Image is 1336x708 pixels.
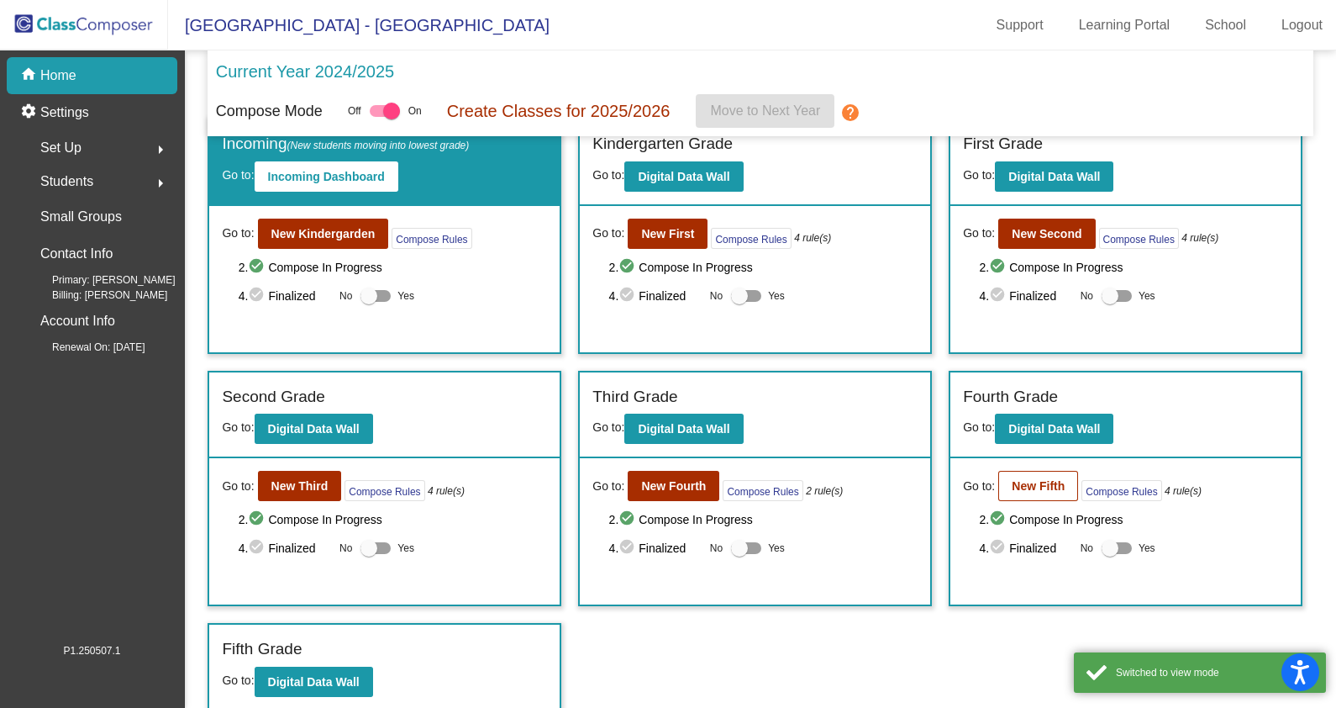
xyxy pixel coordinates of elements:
[806,483,843,499] i: 2 rule(s)
[40,103,89,123] p: Settings
[609,257,918,277] span: 2. Compose In Progress
[447,98,671,124] p: Create Classes for 2025/2026
[592,385,677,409] label: Third Grade
[979,510,1288,530] span: 2. Compose In Progress
[268,170,385,183] b: Incoming Dashboard
[222,637,302,662] label: Fifth Grade
[216,100,323,123] p: Compose Mode
[168,12,550,39] span: [GEOGRAPHIC_DATA] - [GEOGRAPHIC_DATA]
[25,288,167,303] span: Billing: [PERSON_NAME]
[408,103,422,119] span: On
[1065,12,1184,39] a: Learning Portal
[768,286,785,306] span: Yes
[255,414,373,444] button: Digital Data Wall
[1181,230,1218,246] i: 4 rule(s)
[239,510,548,530] span: 2. Compose In Progress
[989,257,1009,277] mat-icon: check_circle
[710,288,723,304] span: No
[428,483,465,499] i: 4 rule(s)
[998,471,1078,501] button: New Fifth
[222,225,254,242] span: Go to:
[222,420,254,434] span: Go to:
[624,414,743,444] button: Digital Data Wall
[255,667,373,697] button: Digital Data Wall
[25,272,176,288] span: Primary: [PERSON_NAME]
[1139,538,1155,558] span: Yes
[979,538,1071,558] span: 4. Finalized
[592,420,624,434] span: Go to:
[1081,541,1093,556] span: No
[609,538,702,558] span: 4. Finalized
[641,479,706,493] b: New Fourth
[841,103,861,123] mat-icon: help
[287,140,470,151] span: (New students moving into lowest grade)
[592,132,733,156] label: Kindergarten Grade
[248,257,268,277] mat-icon: check_circle
[40,136,82,160] span: Set Up
[239,538,331,558] span: 4. Finalized
[963,420,995,434] span: Go to:
[989,286,1009,306] mat-icon: check_circle
[258,471,342,501] button: New Third
[40,309,115,333] p: Account Info
[1165,483,1202,499] i: 4 rule(s)
[248,510,268,530] mat-icon: check_circle
[963,385,1058,409] label: Fourth Grade
[222,674,254,687] span: Go to:
[963,225,995,242] span: Go to:
[339,288,352,304] span: No
[696,94,834,128] button: Move to Next Year
[609,286,702,306] span: 4. Finalized
[248,286,268,306] mat-icon: check_circle
[268,422,360,436] b: Digital Data Wall
[723,480,802,501] button: Compose Rules
[268,675,360,689] b: Digital Data Wall
[40,170,93,193] span: Students
[25,340,145,355] span: Renewal On: [DATE]
[638,422,729,436] b: Digital Data Wall
[1116,665,1313,680] div: Switched to view mode
[397,538,414,558] span: Yes
[592,478,624,495] span: Go to:
[216,59,394,84] p: Current Year 2024/2025
[711,228,791,249] button: Compose Rules
[239,257,548,277] span: 2. Compose In Progress
[628,471,719,501] button: New Fourth
[150,173,171,193] mat-icon: arrow_right
[397,286,414,306] span: Yes
[20,66,40,86] mat-icon: home
[768,538,785,558] span: Yes
[609,510,918,530] span: 2. Compose In Progress
[255,161,398,192] button: Incoming Dashboard
[628,219,707,249] button: New First
[239,286,331,306] span: 4. Finalized
[1139,286,1155,306] span: Yes
[618,286,639,306] mat-icon: check_circle
[624,161,743,192] button: Digital Data Wall
[348,103,361,119] span: Off
[345,480,424,501] button: Compose Rules
[989,538,1009,558] mat-icon: check_circle
[979,257,1288,277] span: 2. Compose In Progress
[1081,480,1161,501] button: Compose Rules
[1268,12,1336,39] a: Logout
[989,510,1009,530] mat-icon: check_circle
[339,541,352,556] span: No
[618,538,639,558] mat-icon: check_circle
[222,478,254,495] span: Go to:
[592,168,624,182] span: Go to:
[998,219,1095,249] button: New Second
[983,12,1057,39] a: Support
[618,510,639,530] mat-icon: check_circle
[150,140,171,160] mat-icon: arrow_right
[392,228,471,249] button: Compose Rules
[963,168,995,182] span: Go to:
[271,479,329,493] b: New Third
[995,161,1113,192] button: Digital Data Wall
[592,225,624,242] span: Go to:
[258,219,389,249] button: New Kindergarden
[1191,12,1260,39] a: School
[20,103,40,123] mat-icon: settings
[979,286,1071,306] span: 4. Finalized
[271,227,376,240] b: New Kindergarden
